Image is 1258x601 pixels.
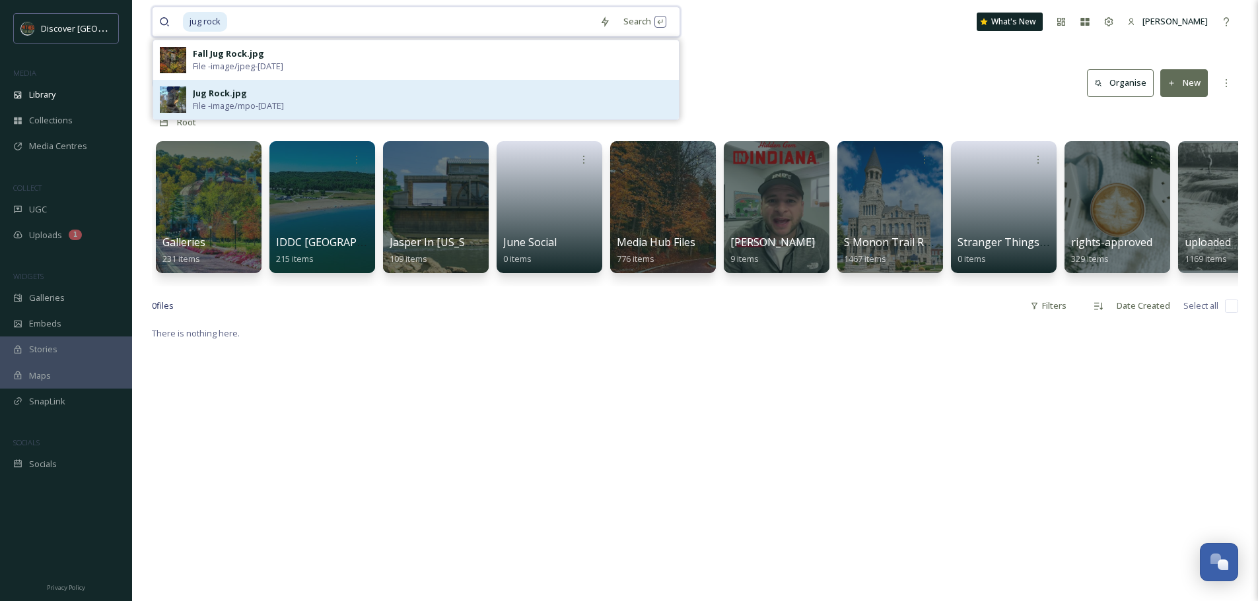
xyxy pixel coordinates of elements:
[152,300,174,312] span: 0 file s
[29,292,65,304] span: Galleries
[617,236,695,265] a: Media Hub Files776 items
[29,369,51,382] span: Maps
[1024,293,1073,319] div: Filters
[29,114,73,127] span: Collections
[1071,235,1152,249] span: rights-approved
[503,236,557,265] a: June Social0 items
[730,253,759,265] span: 9 items
[177,116,196,128] span: Root
[1200,543,1238,581] button: Open Chat
[730,235,815,249] span: [PERSON_NAME]
[177,114,196,130] a: Root
[29,458,57,470] span: Socials
[193,100,284,112] span: File - image/mpo - [DATE]
[162,235,205,249] span: Galleries
[29,395,65,408] span: SnapLink
[160,47,186,73] img: e676332e-778c-437c-8a01-60ffb4e035bf.jpg
[1110,293,1177,319] div: Date Created
[390,236,495,265] a: Jasper In [US_STATE]109 items
[1185,236,1231,265] a: uploaded1169 items
[1160,69,1208,96] button: New
[276,235,437,249] span: IDDC [GEOGRAPHIC_DATA] 2024
[617,235,695,249] span: Media Hub Files
[13,437,40,447] span: SOCIALS
[47,579,85,594] a: Privacy Policy
[1142,15,1208,27] span: [PERSON_NAME]
[13,68,36,78] span: MEDIA
[276,236,437,265] a: IDDC [GEOGRAPHIC_DATA] 2024215 items
[1121,9,1214,34] a: [PERSON_NAME]
[844,253,886,265] span: 1467 items
[617,9,673,34] div: Search
[503,253,532,265] span: 0 items
[193,87,247,100] div: Jug Rock.jpg
[29,140,87,152] span: Media Centres
[162,253,200,265] span: 231 items
[1185,253,1227,265] span: 1169 items
[29,343,57,356] span: Stories
[958,236,1092,265] a: Stranger Things Campaign0 items
[390,235,495,249] span: Jasper In [US_STATE]
[1087,69,1154,96] button: Organise
[41,22,206,34] span: Discover [GEOGRAPHIC_DATA][US_STATE]
[958,253,986,265] span: 0 items
[13,183,42,193] span: COLLECT
[160,86,186,113] img: 8ad6d6da-86be-4567-b0c9-4ee560432411.jpg
[21,22,34,35] img: SIN-logo.svg
[13,271,44,281] span: WIDGETS
[503,235,557,249] span: June Social
[844,235,950,249] span: S Monon Trail Radius
[617,253,654,265] span: 776 items
[152,327,240,339] span: There is nothing here.
[162,236,205,265] a: Galleries231 items
[844,236,950,265] a: S Monon Trail Radius1467 items
[977,13,1043,31] a: What's New
[276,253,314,265] span: 215 items
[183,12,227,31] span: jug rock
[1185,235,1231,249] span: uploaded
[1183,300,1218,312] span: Select all
[1071,236,1152,265] a: rights-approved329 items
[958,235,1092,249] span: Stranger Things Campaign
[29,317,61,330] span: Embeds
[390,253,427,265] span: 109 items
[193,47,264,60] div: Fall Jug Rock.jpg
[29,229,62,241] span: Uploads
[29,203,47,216] span: UGC
[193,60,283,73] span: File - image/jpeg - [DATE]
[730,236,815,265] a: [PERSON_NAME]9 items
[1071,253,1109,265] span: 329 items
[29,88,55,101] span: Library
[69,230,82,240] div: 1
[47,583,85,592] span: Privacy Policy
